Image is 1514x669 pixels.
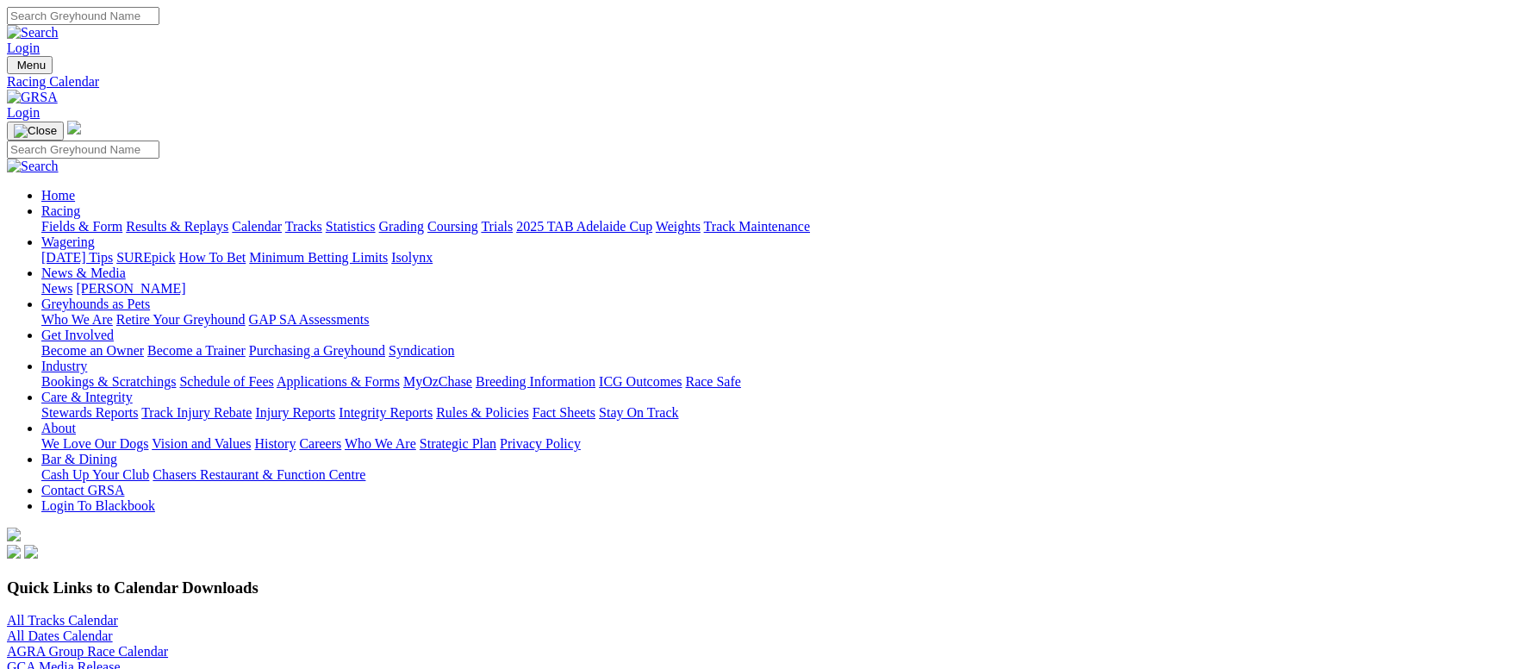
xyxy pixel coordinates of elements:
div: Get Involved [41,343,1507,359]
img: Close [14,124,57,138]
a: Care & Integrity [41,390,133,404]
img: GRSA [7,90,58,105]
a: Login [7,41,40,55]
a: Stay On Track [599,405,678,420]
a: Privacy Policy [500,436,581,451]
a: Strategic Plan [420,436,496,451]
img: twitter.svg [24,545,38,559]
a: Calendar [232,219,282,234]
a: Integrity Reports [339,405,433,420]
div: Greyhounds as Pets [41,312,1507,328]
img: logo-grsa-white.png [7,528,21,541]
span: Menu [17,59,46,72]
a: Track Maintenance [704,219,810,234]
a: MyOzChase [403,374,472,389]
a: [PERSON_NAME] [76,281,185,296]
a: Stewards Reports [41,405,138,420]
div: Racing [41,219,1507,234]
a: Vision and Values [152,436,251,451]
a: Tracks [285,219,322,234]
a: Who We Are [41,312,113,327]
a: Get Involved [41,328,114,342]
a: Cash Up Your Club [41,467,149,482]
a: Login [7,105,40,120]
a: Bookings & Scratchings [41,374,176,389]
a: Syndication [389,343,454,358]
a: Purchasing a Greyhound [249,343,385,358]
div: News & Media [41,281,1507,297]
a: SUREpick [116,250,175,265]
div: About [41,436,1507,452]
div: Industry [41,374,1507,390]
a: Rules & Policies [436,405,529,420]
img: logo-grsa-white.png [67,121,81,134]
a: Fact Sheets [533,405,595,420]
a: Login To Blackbook [41,498,155,513]
img: Search [7,25,59,41]
a: Contact GRSA [41,483,124,497]
a: How To Bet [179,250,246,265]
a: News [41,281,72,296]
a: About [41,421,76,435]
a: AGRA Group Race Calendar [7,644,168,659]
a: Results & Replays [126,219,228,234]
a: Racing [41,203,80,218]
a: Race Safe [685,374,740,389]
input: Search [7,7,159,25]
img: facebook.svg [7,545,21,559]
a: Home [41,188,75,203]
a: All Tracks Calendar [7,613,118,628]
a: Schedule of Fees [179,374,273,389]
a: Fields & Form [41,219,122,234]
a: Coursing [427,219,478,234]
a: Become an Owner [41,343,144,358]
a: News & Media [41,266,126,280]
a: All Dates Calendar [7,628,113,643]
a: Retire Your Greyhound [116,312,246,327]
a: Weights [656,219,701,234]
a: 2025 TAB Adelaide Cup [516,219,652,234]
button: Toggle navigation [7,122,64,141]
a: Racing Calendar [7,74,1507,90]
a: Become a Trainer [147,343,246,358]
a: Statistics [326,219,376,234]
img: Search [7,159,59,174]
a: Breeding Information [476,374,595,389]
a: Industry [41,359,87,373]
a: Grading [379,219,424,234]
a: Careers [299,436,341,451]
a: Who We Are [345,436,416,451]
a: Applications & Forms [277,374,400,389]
div: Bar & Dining [41,467,1507,483]
a: Bar & Dining [41,452,117,466]
a: GAP SA Assessments [249,312,370,327]
a: We Love Our Dogs [41,436,148,451]
a: Trials [481,219,513,234]
div: Care & Integrity [41,405,1507,421]
a: Greyhounds as Pets [41,297,150,311]
a: Injury Reports [255,405,335,420]
a: History [254,436,296,451]
a: [DATE] Tips [41,250,113,265]
input: Search [7,141,159,159]
a: Minimum Betting Limits [249,250,388,265]
div: Wagering [41,250,1507,266]
a: Wagering [41,234,95,249]
button: Toggle navigation [7,56,53,74]
a: Chasers Restaurant & Function Centre [153,467,365,482]
a: Track Injury Rebate [141,405,252,420]
a: Isolynx [391,250,433,265]
a: ICG Outcomes [599,374,682,389]
h3: Quick Links to Calendar Downloads [7,578,1507,597]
